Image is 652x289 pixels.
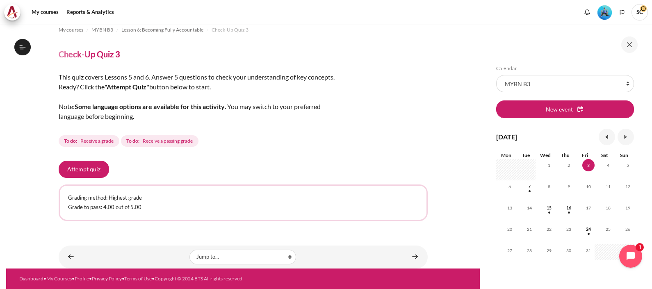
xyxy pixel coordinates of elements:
strong: Some language options are available for this activity [75,102,225,110]
span: 25 [602,223,614,235]
strong: "Attempt Quiz" [105,83,149,91]
a: Privacy Policy [92,275,122,282]
a: MYBN B3 [91,25,113,35]
a: My Courses [46,275,72,282]
span: 29 [543,244,555,257]
span: 16 [563,202,575,214]
span: 30 [563,244,575,257]
span: 3 [582,159,595,171]
a: Terms of Use [124,275,152,282]
span: Wed [540,152,551,158]
td: Today [575,159,595,180]
span: 20 [504,223,516,235]
span: Receive a passing grade [143,137,193,145]
div: Completion requirements for Check-Up Quiz 3 [59,134,200,148]
a: Lesson 6 STAR Application ► [407,249,423,265]
button: New event [496,100,634,118]
div: Show notification window with no new notifications [581,6,593,18]
span: 27 [504,244,516,257]
section: Content [6,15,480,269]
span: 2 [563,159,575,171]
strong: To do: [64,137,77,145]
span: Receive a grade [80,137,114,145]
a: My courses [29,4,62,20]
a: Tuesday, 7 October events [523,184,536,189]
span: 22 [543,223,555,235]
span: Mon [501,152,511,158]
span: SC [631,4,648,20]
span: Tue [522,152,530,158]
a: User menu [631,4,648,20]
strong: To do: [126,137,139,145]
a: Architeck Architeck [4,4,25,20]
span: 14 [523,202,536,214]
a: Level #3 [594,5,615,20]
h4: Check-Up Quiz 3 [59,49,120,59]
span: 13 [504,202,516,214]
a: Thursday, 16 October events [563,205,575,210]
span: 26 [622,223,634,235]
a: Friday, 24 October events [582,227,595,232]
span: 12 [622,180,634,193]
p: Grade to pass: 4.00 out of 5.00 [68,203,418,212]
button: Attempt quiz [59,161,109,178]
a: Dashboard [19,275,43,282]
span: 5 [622,159,634,171]
span: 1 [543,159,555,171]
span: 15 [543,202,555,214]
span: 18 [602,202,614,214]
p: Grading method: Highest grade [68,194,418,202]
span: 9 [563,180,575,193]
a: Copyright © 2024 BTS All rights reserved [155,275,242,282]
span: Thu [561,152,570,158]
span: Lesson 6: Becoming Fully Accountable [121,26,203,34]
span: My courses [59,26,83,34]
span: 23 [563,223,575,235]
span: 31 [582,244,595,257]
a: Reports & Analytics [64,4,117,20]
a: Wednesday, 15 October events [543,205,555,210]
span: 11 [602,180,614,193]
div: • • • • • [19,275,264,282]
span: MYBN B3 [91,26,113,34]
a: Check-Up Quiz 3 [212,25,248,35]
button: Languages [616,6,628,18]
a: Profile [75,275,89,282]
a: Lesson 6: Becoming Fully Accountable [121,25,203,35]
span: Sun [620,152,628,158]
h5: Calendar [496,65,634,72]
nav: Navigation bar [59,23,428,36]
span: 19 [622,202,634,214]
span: 4 [602,159,614,171]
span: 7 [523,180,536,193]
span: 24 [582,223,595,235]
span: 6 [504,180,516,193]
span: 8 [543,180,555,193]
span: Fri [582,152,588,158]
span: 28 [523,244,536,257]
a: My courses [59,25,83,35]
img: Level #3 [597,5,612,20]
span: 10 [582,180,595,193]
h4: [DATE] [496,132,517,142]
span: New event [546,105,573,114]
img: Architeck [7,6,18,18]
span: 21 [523,223,536,235]
a: ◄ Leading with Service, Driving Change (Pucknalin's Story) [63,249,79,265]
span: Sat [601,152,608,158]
span: 17 [582,202,595,214]
div: This quiz covers Lessons 5 and 6. Answer 5 questions to check your understanding of key concepts.... [59,72,346,121]
span: Check-Up Quiz 3 [212,26,248,34]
